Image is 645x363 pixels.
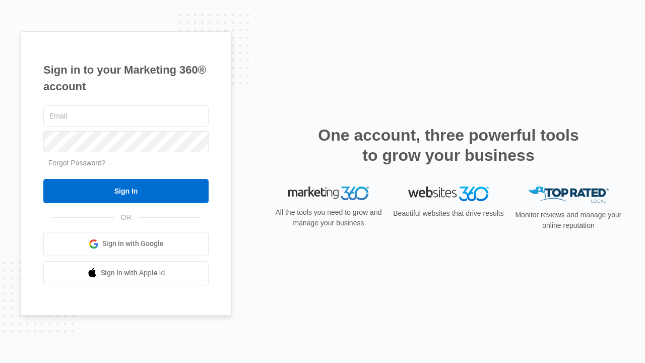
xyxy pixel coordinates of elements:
[528,187,609,203] img: Top Rated Local
[114,212,139,223] span: OR
[288,187,369,201] img: Marketing 360
[102,238,164,249] span: Sign in with Google
[315,125,582,165] h2: One account, three powerful tools to grow your business
[48,159,106,167] a: Forgot Password?
[43,62,209,95] h1: Sign in to your Marketing 360® account
[43,261,209,285] a: Sign in with Apple Id
[408,187,489,201] img: Websites 360
[272,207,385,228] p: All the tools you need to grow and manage your business
[43,232,209,256] a: Sign in with Google
[43,179,209,203] input: Sign In
[512,210,625,231] p: Monitor reviews and manage your online reputation
[43,105,209,127] input: Email
[101,268,165,278] span: Sign in with Apple Id
[392,208,505,219] p: Beautiful websites that drive results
